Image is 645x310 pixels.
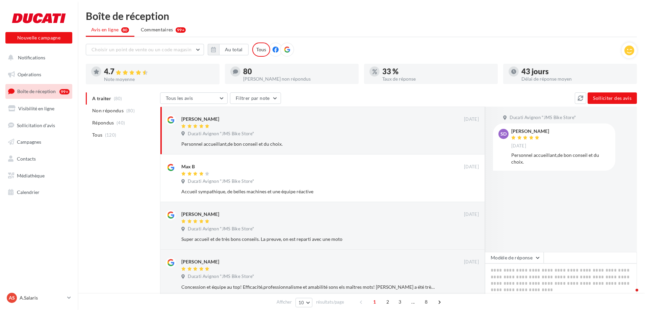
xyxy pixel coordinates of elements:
[252,43,270,57] div: Tous
[181,284,435,290] div: Concession et équipe au top! Efficacité,professionnalisme et amabilité sons els maîtres mots! [PE...
[18,55,45,60] span: Notifications
[295,298,313,307] button: 10
[4,135,74,149] a: Campagnes
[59,89,70,94] div: 99+
[208,44,249,55] button: Au total
[181,188,435,195] div: Accueil sympathique, de belles machines et une équipe réactive
[104,68,214,76] div: 4.7
[4,84,74,98] a: Boîte de réception99+
[126,108,135,113] span: (80)
[86,44,204,55] button: Choisir un point de vente ou un code magasin
[104,77,214,82] div: Note moyenne
[181,163,195,170] div: Max B
[4,185,74,199] a: Calendrier
[511,129,549,134] div: [PERSON_NAME]
[18,106,54,111] span: Visibilité en ligne
[92,119,114,126] span: Répondus
[86,11,637,21] div: Boîte de réception
[299,300,304,305] span: 10
[92,132,102,138] span: Tous
[464,212,479,218] span: [DATE]
[17,88,56,94] span: Boîte de réception
[316,299,344,305] span: résultats/page
[4,118,74,133] a: Sollicitation d'avis
[485,252,544,263] button: Modèle de réponse
[188,226,254,232] span: Ducati Avignon "JMS Bike Store"
[5,291,72,304] a: AS A.Salaris
[188,178,254,185] span: Ducati Avignon "JMS Bike Store"
[588,92,637,104] button: Solliciter des avis
[4,169,74,183] a: Médiathèque
[17,122,55,128] span: Sollicitation d'avis
[176,27,186,33] div: 99+
[408,297,418,307] span: ...
[277,299,292,305] span: Afficher
[181,236,435,243] div: Super accueil et de très bons conseils. La preuve, on est reparti avec une moto
[181,258,219,265] div: [PERSON_NAME]
[230,92,281,104] button: Filtrer par note
[9,294,15,301] span: AS
[382,68,492,75] div: 33 %
[166,95,193,101] span: Tous les avis
[510,115,576,121] span: Ducati Avignon "JMS Bike Store"
[521,68,631,75] div: 43 jours
[243,77,353,81] div: [PERSON_NAME] non répondus
[4,67,74,82] a: Opérations
[92,107,124,114] span: Non répondus
[117,120,125,125] span: (40)
[4,102,74,116] a: Visibilité en ligne
[421,297,432,307] span: 8
[394,297,405,307] span: 3
[511,143,526,149] span: [DATE]
[181,211,219,218] div: [PERSON_NAME]
[5,32,72,44] button: Nouvelle campagne
[500,131,507,137] span: SD
[4,51,71,65] button: Notifications
[181,116,219,122] div: [PERSON_NAME]
[20,294,64,301] p: A.Salaris
[382,297,393,307] span: 2
[160,92,228,104] button: Tous les avis
[105,132,117,138] span: (120)
[464,259,479,265] span: [DATE]
[188,274,254,280] span: Ducati Avignon "JMS Bike Store"
[521,77,631,81] div: Délai de réponse moyen
[188,131,254,137] span: Ducati Avignon "JMS Bike Store"
[464,116,479,122] span: [DATE]
[17,173,45,178] span: Médiathèque
[243,68,353,75] div: 80
[17,189,40,195] span: Calendrier
[17,139,41,145] span: Campagnes
[92,47,191,52] span: Choisir un point de vente ou un code magasin
[464,164,479,170] span: [DATE]
[382,77,492,81] div: Taux de réponse
[4,152,74,166] a: Contacts
[219,44,249,55] button: Au total
[141,26,173,33] span: Commentaires
[369,297,380,307] span: 1
[622,287,638,303] iframe: Intercom live chat
[18,72,41,77] span: Opérations
[181,141,435,147] div: Personnel accueillant,de bon conseil et du choix.
[511,152,610,165] div: Personnel accueillant,de bon conseil et du choix.
[17,156,36,162] span: Contacts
